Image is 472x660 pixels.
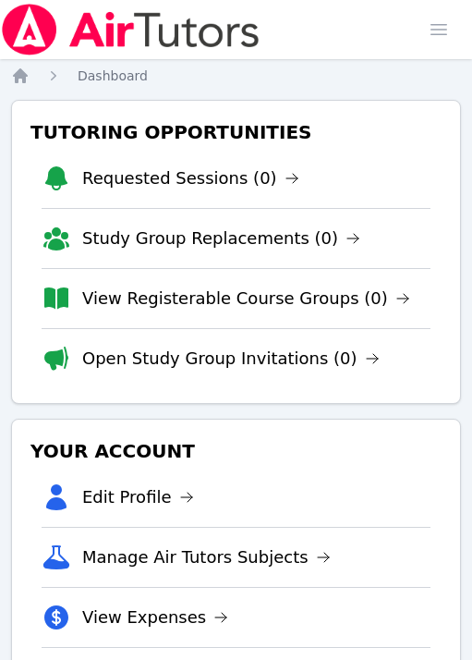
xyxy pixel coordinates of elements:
a: Manage Air Tutors Subjects [82,544,331,570]
nav: Breadcrumb [11,67,461,85]
a: Edit Profile [82,484,194,510]
a: View Expenses [82,605,228,630]
a: Open Study Group Invitations (0) [82,346,380,372]
a: View Registerable Course Groups (0) [82,286,410,312]
h3: Your Account [27,434,445,468]
a: Dashboard [78,67,148,85]
h3: Tutoring Opportunities [27,116,445,149]
a: Requested Sessions (0) [82,165,299,191]
span: Dashboard [78,68,148,83]
a: Study Group Replacements (0) [82,226,360,251]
